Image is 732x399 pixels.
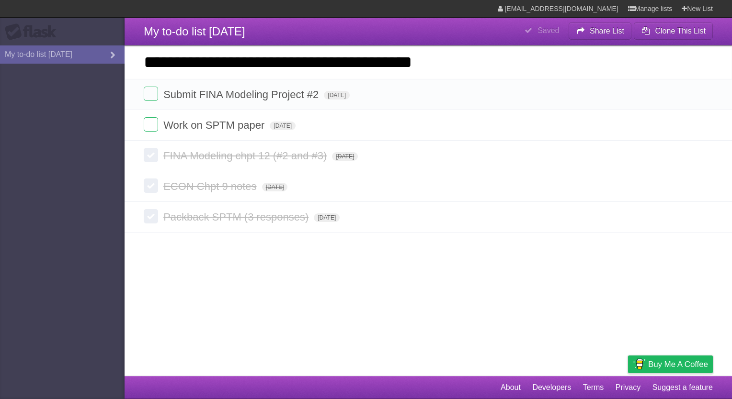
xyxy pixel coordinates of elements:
[144,209,158,223] label: Done
[324,91,350,100] span: [DATE]
[262,183,288,191] span: [DATE]
[501,378,521,397] a: About
[144,117,158,132] label: Done
[5,23,62,41] div: Flask
[652,378,713,397] a: Suggest a feature
[583,378,604,397] a: Terms
[144,87,158,101] label: Done
[163,119,267,131] span: Work on SPTM paper
[332,152,358,161] span: [DATE]
[144,178,158,193] label: Done
[616,378,640,397] a: Privacy
[655,27,706,35] b: Clone This List
[590,27,624,35] b: Share List
[648,356,708,373] span: Buy me a coffee
[163,150,329,162] span: FINA Modeling chpt 12 (#2 and #3)
[144,25,245,38] span: My to-do list [DATE]
[270,122,296,130] span: [DATE]
[163,89,321,100] span: Submit FINA Modeling Project #2
[314,213,340,222] span: [DATE]
[634,22,713,40] button: Clone This List
[633,356,646,372] img: Buy me a coffee
[532,378,571,397] a: Developers
[538,26,559,34] b: Saved
[628,355,713,373] a: Buy me a coffee
[163,211,311,223] span: Packback SPTM (3 responses)
[569,22,632,40] button: Share List
[163,180,259,192] span: ECON Chpt 9 notes
[144,148,158,162] label: Done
